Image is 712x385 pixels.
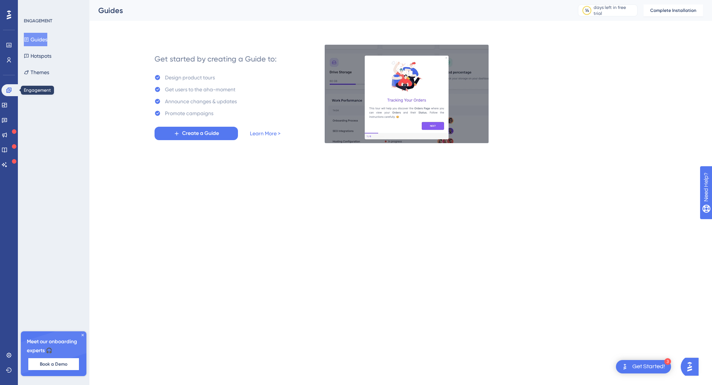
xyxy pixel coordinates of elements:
iframe: UserGuiding AI Assistant Launcher [681,356,703,378]
img: launcher-image-alternative-text [620,362,629,371]
span: Create a Guide [182,129,219,138]
button: Book a Demo [28,358,79,370]
span: Book a Demo [40,361,67,367]
img: 21a29cd0e06a8f1d91b8bced9f6e1c06.gif [324,44,489,143]
span: Need Help? [18,2,47,11]
a: Learn More > [250,129,280,138]
div: Get users to the aha-moment [165,85,235,94]
span: Complete Installation [650,7,696,13]
button: Complete Installation [643,4,703,16]
div: days left in free trial [594,4,635,16]
div: Guides [98,5,559,16]
div: Design product tours [165,73,215,82]
button: Hotspots [24,49,51,63]
div: Get Started! [632,363,665,371]
button: Guides [24,33,47,46]
div: Promote campaigns [165,109,213,118]
div: 3 [664,358,671,365]
span: Meet our onboarding experts 🎧 [27,337,80,355]
button: Create a Guide [155,127,238,140]
div: Open Get Started! checklist, remaining modules: 3 [616,360,671,373]
div: ENGAGEMENT [24,18,52,24]
div: 14 [585,7,589,13]
button: Themes [24,66,49,79]
div: Get started by creating a Guide to: [155,54,277,64]
div: Announce changes & updates [165,97,237,106]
